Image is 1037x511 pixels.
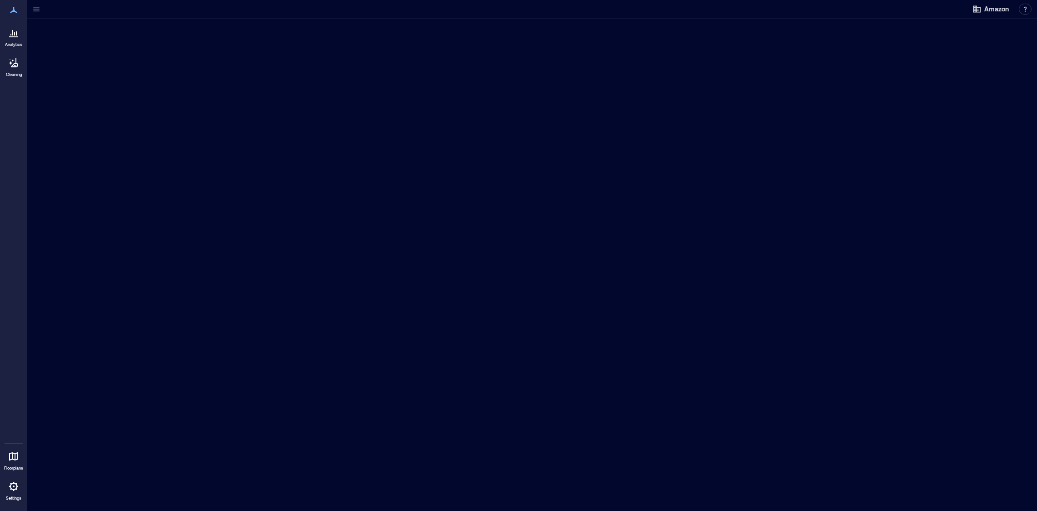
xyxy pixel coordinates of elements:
a: Cleaning [2,52,25,80]
p: Analytics [5,42,22,47]
p: Floorplans [4,465,23,471]
p: Cleaning [6,72,22,77]
p: Settings [6,496,21,501]
a: Analytics [2,22,25,50]
button: Amazon [970,2,1012,16]
a: Floorplans [1,445,26,474]
a: Settings [3,476,25,504]
span: Amazon [984,5,1009,14]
